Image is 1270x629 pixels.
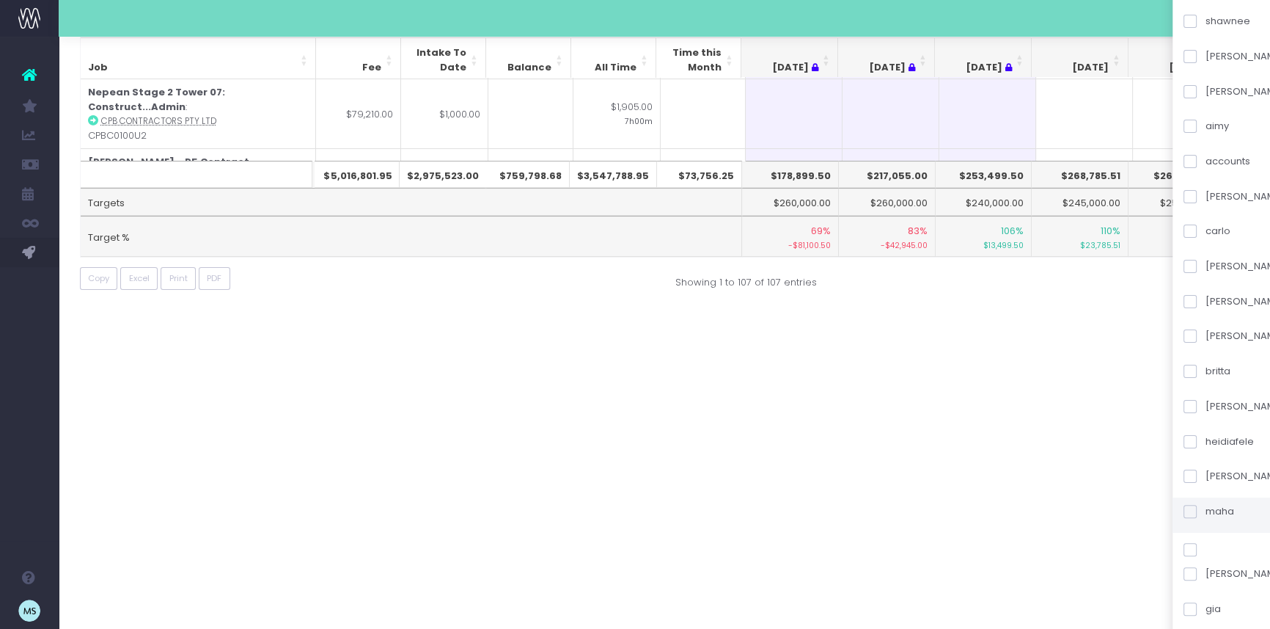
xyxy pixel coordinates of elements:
[129,272,150,285] span: Excel
[846,238,928,252] small: -$42,945.00
[1183,602,1221,617] label: gia
[81,37,316,82] th: Job: activate to sort column ascending
[1183,14,1250,29] label: shawnee
[936,161,1032,189] th: $253,499.50
[80,267,118,290] button: Copy
[656,37,741,82] th: Time this Month: activate to sort column ascending
[742,161,839,189] th: $178,899.50
[401,37,486,82] th: Intake To Date: activate to sort column ascending
[838,37,935,82] th: Jun 25 : activate to sort column ascending
[161,267,196,290] button: Print
[81,79,316,148] td: : CPBC0100U2
[936,188,1032,216] td: $240,000.00
[81,148,316,218] td: : BVNA0032U
[908,224,928,239] span: 83%
[401,79,488,148] td: $1,000.00
[120,267,158,290] button: Excel
[88,85,225,114] strong: Nepean Stage 2 Tower 07: Construct...Admin
[315,161,400,189] th: $5,016,801.95
[316,79,401,148] td: $79,210.00
[88,155,249,183] strong: [PERSON_NAME] - P5 Contract Documentation...
[81,188,742,216] td: Targets
[935,37,1032,82] th: Jul 25 : activate to sort column ascending
[1128,161,1225,189] th: $269,552.00
[839,161,936,189] th: $217,055.00
[1128,188,1225,216] td: $250,000.00
[1183,364,1230,379] label: britta
[571,37,656,82] th: All Time: activate to sort column ascending
[1128,37,1225,82] th: Sep 25: activate to sort column ascending
[1136,238,1217,252] small: $19,552.00
[657,161,742,189] th: $73,756.25
[486,37,571,82] th: Balance: activate to sort column ascending
[400,161,487,189] th: $2,975,523.00
[81,216,742,257] td: Target %
[839,188,936,216] td: $260,000.00
[169,272,188,285] span: Print
[1183,119,1229,134] label: aimy
[742,188,839,216] td: $260,000.00
[1039,238,1120,252] small: $23,785.51
[573,79,661,148] td: $1,905.00
[741,37,838,82] th: May 25 : activate to sort column ascending
[943,238,1024,252] small: $13,499.50
[749,238,831,252] small: -$81,100.50
[811,224,831,239] span: 69%
[199,267,230,290] button: PDF
[1032,37,1128,82] th: Aug 25: activate to sort column ascending
[1032,161,1128,189] th: $268,785.51
[675,267,817,290] div: Showing 1 to 107 of 107 entries
[1183,154,1250,169] label: accounts
[316,148,401,218] td: $49,160.00
[1183,435,1254,449] label: heidiafele
[1001,224,1024,239] span: 106%
[1183,224,1230,239] label: carlo
[573,148,661,218] td: $218,252.50
[316,37,401,82] th: Fee: activate to sort column ascending
[1101,224,1120,239] span: 110%
[570,161,657,189] th: $3,547,788.95
[1032,188,1128,216] td: $245,000.00
[485,161,570,189] th: $759,798.68
[625,114,653,127] small: 7h00m
[1183,504,1234,519] label: maha
[101,115,216,127] abbr: CPB Contractors Pty Ltd
[401,148,488,218] td: $49,160.00
[88,272,109,285] span: Copy
[207,272,221,285] span: PDF
[18,600,40,622] img: images/default_profile_image.png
